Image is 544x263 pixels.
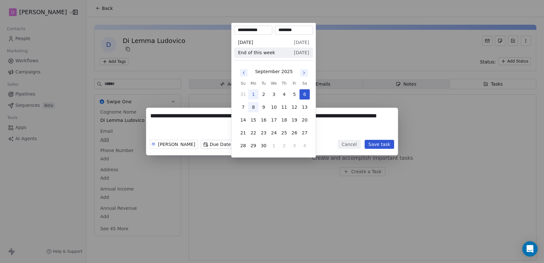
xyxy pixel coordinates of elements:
[259,140,269,151] button: 30
[248,115,259,125] button: 15
[289,102,300,112] button: 12
[238,115,248,125] button: 14
[294,39,309,46] span: [DATE]
[300,80,310,87] th: Saturday
[238,80,248,87] th: Sunday
[255,68,293,75] div: September 2025
[269,89,279,99] button: 3
[269,80,279,87] th: Wednesday
[289,80,300,87] th: Friday
[289,89,300,99] button: 5
[248,89,259,99] button: 1
[269,102,279,112] button: 10
[269,115,279,125] button: 17
[279,89,289,99] button: 4
[289,140,300,151] button: 3
[238,39,253,46] span: [DATE]
[259,102,269,112] button: 9
[289,128,300,138] button: 26
[289,115,300,125] button: 19
[259,115,269,125] button: 16
[269,128,279,138] button: 24
[248,102,259,112] button: 8
[300,115,310,125] button: 20
[248,140,259,151] button: 29
[279,80,289,87] th: Thursday
[269,140,279,151] button: 1
[259,89,269,99] button: 2
[300,140,310,151] button: 4
[300,102,310,112] button: 13
[238,140,248,151] button: 28
[279,102,289,112] button: 11
[300,68,309,77] button: Go to next month
[248,128,259,138] button: 22
[300,89,310,99] button: 6
[259,80,269,87] th: Tuesday
[279,128,289,138] button: 25
[259,128,269,138] button: 23
[238,128,248,138] button: 21
[238,102,248,112] button: 7
[300,128,310,138] button: 27
[248,80,259,87] th: Monday
[294,49,309,56] span: [DATE]
[239,68,248,77] button: Go to previous month
[279,140,289,151] button: 2
[238,89,248,99] button: 31
[279,115,289,125] button: 18
[238,49,275,56] span: End of this week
